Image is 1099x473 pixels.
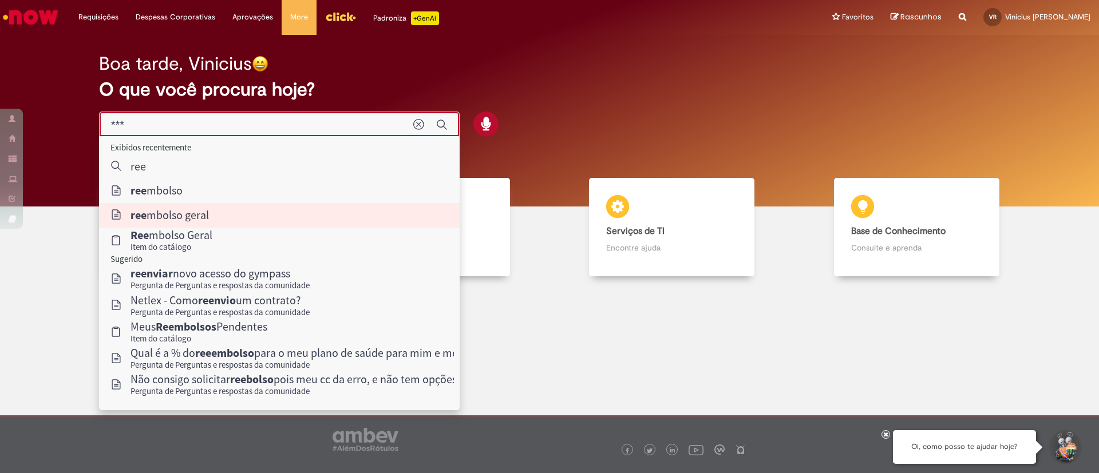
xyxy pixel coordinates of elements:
h2: Boa tarde, Vinicius [99,54,252,74]
span: Vinicius [PERSON_NAME] [1005,12,1090,22]
b: Serviços de TI [606,225,665,237]
span: Despesas Corporativas [136,11,215,23]
span: VR [989,13,997,21]
img: logo_footer_ambev_rotulo_gray.png [333,428,398,451]
img: logo_footer_workplace.png [714,444,725,455]
span: More [290,11,308,23]
img: logo_footer_naosei.png [736,444,746,455]
img: ServiceNow [1,6,60,29]
h2: O que você procura hoje? [99,80,1001,100]
span: Requisições [78,11,118,23]
b: Base de Conhecimento [851,225,946,237]
div: Padroniza [373,11,439,25]
span: Favoritos [842,11,873,23]
span: Aprovações [232,11,273,23]
button: Iniciar Conversa de Suporte [1047,430,1082,464]
img: click_logo_yellow_360x200.png [325,8,356,25]
p: Encontre ajuda [606,242,737,253]
a: Base de Conhecimento Consulte e aprenda [794,178,1039,277]
img: logo_footer_facebook.png [624,448,630,454]
p: Consulte e aprenda [851,242,982,253]
a: Rascunhos [891,12,942,23]
img: logo_footer_youtube.png [689,442,703,457]
span: Rascunhos [900,11,942,22]
div: Oi, como posso te ajudar hoje? [893,430,1036,464]
img: happy-face.png [252,55,268,72]
img: logo_footer_twitter.png [647,448,653,454]
a: Serviços de TI Encontre ajuda [549,178,794,277]
img: logo_footer_linkedin.png [670,447,675,454]
a: Tirar dúvidas Tirar dúvidas com Lupi Assist e Gen Ai [60,178,305,277]
p: +GenAi [411,11,439,25]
